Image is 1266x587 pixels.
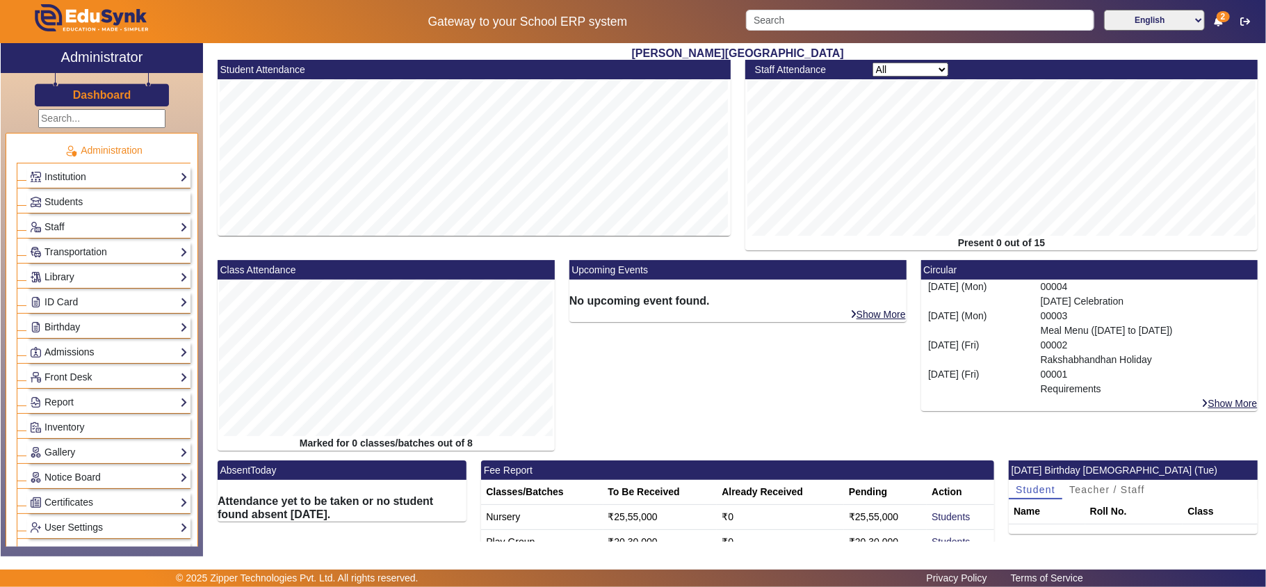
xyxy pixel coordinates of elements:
[1,43,203,73] a: Administrator
[603,505,717,530] td: ₹25,55,000
[481,505,603,530] td: Nursery
[927,480,994,505] th: Action
[921,367,1034,396] div: [DATE] (Fri)
[17,143,190,158] p: Administration
[1004,569,1090,587] a: Terms of Service
[921,309,1034,338] div: [DATE] (Mon)
[603,530,717,555] td: ₹20,30,000
[717,530,844,555] td: ₹0
[1069,485,1145,494] span: Teacher / Staff
[211,47,1265,60] h2: [PERSON_NAME][GEOGRAPHIC_DATA]
[746,10,1094,31] input: Search
[218,60,731,79] mat-card-header: Student Attendance
[1009,460,1258,480] mat-card-header: [DATE] Birthday [DEMOGRAPHIC_DATA] (Tue)
[61,49,143,65] h2: Administrator
[569,294,907,307] h6: No upcoming event found.
[44,421,85,433] span: Inventory
[31,422,41,433] img: Inventory.png
[30,194,188,210] a: Students
[1085,499,1183,524] th: Roll No.
[844,505,927,530] td: ₹25,55,000
[745,236,1258,250] div: Present 0 out of 15
[1041,294,1251,309] p: [DATE] Celebration
[603,480,717,505] th: To Be Received
[218,460,466,480] mat-card-header: AbsentToday
[921,338,1034,367] div: [DATE] (Fri)
[1033,309,1258,338] div: 00003
[218,436,555,451] div: Marked for 0 classes/batches out of 8
[1217,11,1230,22] span: 2
[921,280,1034,309] div: [DATE] (Mon)
[31,197,41,207] img: Students.png
[932,511,970,522] a: Students
[481,480,603,505] th: Classes/Batches
[932,536,970,547] a: Students
[717,505,844,530] td: ₹0
[73,88,131,102] h3: Dashboard
[850,308,907,321] a: Show More
[921,260,1258,280] mat-card-header: Circular
[218,494,466,521] h6: Attendance yet to be taken or no student found absent [DATE].
[65,145,77,157] img: Administration.png
[920,569,994,587] a: Privacy Policy
[747,63,865,77] div: Staff Attendance
[176,571,419,586] p: © 2025 Zipper Technologies Pvt. Ltd. All rights reserved.
[481,530,603,555] td: Play Group
[324,15,731,29] h5: Gateway to your School ERP system
[1041,382,1251,396] p: Requirements
[844,480,927,505] th: Pending
[1033,280,1258,309] div: 00004
[218,260,555,280] mat-card-header: Class Attendance
[717,480,844,505] th: Already Received
[1033,367,1258,396] div: 00001
[72,88,132,102] a: Dashboard
[1041,353,1251,367] p: Rakshabhandhan Holiday
[30,419,188,435] a: Inventory
[1041,323,1251,338] p: Meal Menu ([DATE] to [DATE])
[1201,397,1258,410] a: Show More
[38,109,165,128] input: Search...
[1009,499,1085,524] th: Name
[1183,499,1258,524] th: Class
[44,196,83,207] span: Students
[1033,338,1258,367] div: 00002
[481,460,994,480] mat-card-header: Fee Report
[844,530,927,555] td: ₹20,30,000
[569,260,907,280] mat-card-header: Upcoming Events
[1016,485,1055,494] span: Student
